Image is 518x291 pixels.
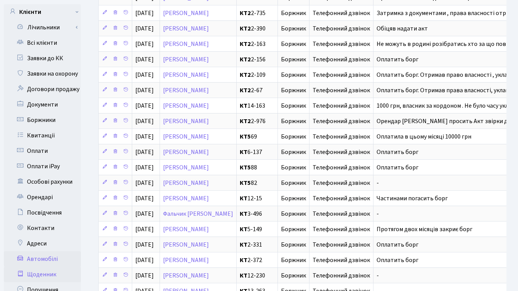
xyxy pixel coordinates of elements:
a: [PERSON_NAME] [163,24,209,33]
span: Обіцяв надати акт [377,24,428,33]
a: Фальчик [PERSON_NAME] [163,210,233,218]
span: [DATE] [135,40,154,48]
b: КТ [240,240,247,249]
span: Протягом двох місяців закриє борг [377,225,473,233]
span: Боржник [281,134,306,140]
span: Телефонний дзвінок [313,10,370,16]
a: Оплати iPay [4,159,81,174]
a: [PERSON_NAME] [163,163,209,172]
span: Боржник [281,211,306,217]
a: Орендарі [4,189,81,205]
span: 88 [240,164,274,171]
span: Телефонний дзвінок [313,56,370,63]
span: 2-735 [240,10,274,16]
b: КТ2 [240,71,251,79]
span: Телефонний дзвінок [313,272,370,279]
a: Заявки до КК [4,51,81,66]
span: 14-163 [240,103,274,109]
span: Телефонний дзвінок [313,25,370,32]
span: [DATE] [135,163,154,172]
b: КТ [240,102,247,110]
span: 2-976 [240,118,274,124]
a: [PERSON_NAME] [163,9,209,17]
span: Телефонний дзвінок [313,72,370,78]
span: [DATE] [135,24,154,33]
a: Лічильники [9,20,81,35]
span: Телефонний дзвінок [313,211,370,217]
span: [DATE] [135,256,154,264]
span: Телефонний дзвінок [313,226,370,232]
b: КТ [240,271,247,280]
a: Боржники [4,112,81,128]
span: [DATE] [135,86,154,95]
a: [PERSON_NAME] [163,71,209,79]
a: Оплати [4,143,81,159]
span: 12-15 [240,195,274,201]
b: КТ5 [240,132,251,141]
span: 12-230 [240,272,274,279]
a: [PERSON_NAME] [163,148,209,156]
span: Боржник [281,164,306,171]
span: Боржник [281,149,306,155]
b: КТ [240,210,247,218]
b: КТ2 [240,86,251,95]
a: Клієнти [4,4,81,20]
span: Телефонний дзвінок [313,134,370,140]
span: Боржник [281,87,306,93]
span: Боржник [281,257,306,263]
span: Телефонний дзвінок [313,118,370,124]
span: Телефонний дзвінок [313,257,370,263]
span: [DATE] [135,102,154,110]
b: КТ [240,256,247,264]
b: КТ5 [240,163,251,172]
a: [PERSON_NAME] [163,179,209,187]
span: [DATE] [135,210,154,218]
a: Квитанції [4,128,81,143]
span: Телефонний дзвінок [313,180,370,186]
span: Оплатить борг [377,256,419,264]
span: Боржник [281,10,306,16]
a: [PERSON_NAME] [163,271,209,280]
span: [DATE] [135,71,154,79]
a: Договори продажу [4,81,81,97]
span: Боржник [281,118,306,124]
span: Телефонний дзвінок [313,41,370,47]
span: [DATE] [135,271,154,280]
a: [PERSON_NAME] [163,117,209,125]
a: [PERSON_NAME] [163,240,209,249]
a: Контакти [4,220,81,236]
span: [DATE] [135,9,154,17]
a: [PERSON_NAME] [163,256,209,264]
span: Оплатила в цьому місяці 10000 грн [377,132,471,141]
span: [DATE] [135,55,154,64]
span: Боржник [281,72,306,78]
a: [PERSON_NAME] [163,132,209,141]
span: Телефонний дзвінок [313,195,370,201]
span: Боржник [281,195,306,201]
span: [DATE] [135,132,154,141]
span: 3-496 [240,211,274,217]
span: 2-156 [240,56,274,63]
span: Оплатить борг [377,163,419,172]
span: 5-149 [240,226,274,232]
b: КТ2 [240,117,251,125]
span: [DATE] [135,148,154,156]
a: Автомобілі [4,251,81,267]
a: Посвідчення [4,205,81,220]
span: Боржник [281,272,306,279]
span: Боржник [281,41,306,47]
span: Боржник [281,25,306,32]
span: Боржник [281,180,306,186]
a: Адреси [4,236,81,251]
span: Частинами погасить борг [377,194,448,203]
span: 2-372 [240,257,274,263]
span: 6-137 [240,149,274,155]
span: 2-390 [240,25,274,32]
span: Оплатить борг [377,55,419,64]
b: КТ2 [240,40,251,48]
span: [DATE] [135,117,154,125]
a: Щоденник [4,267,81,282]
span: Боржник [281,103,306,109]
a: [PERSON_NAME] [163,102,209,110]
b: КТ [240,194,247,203]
